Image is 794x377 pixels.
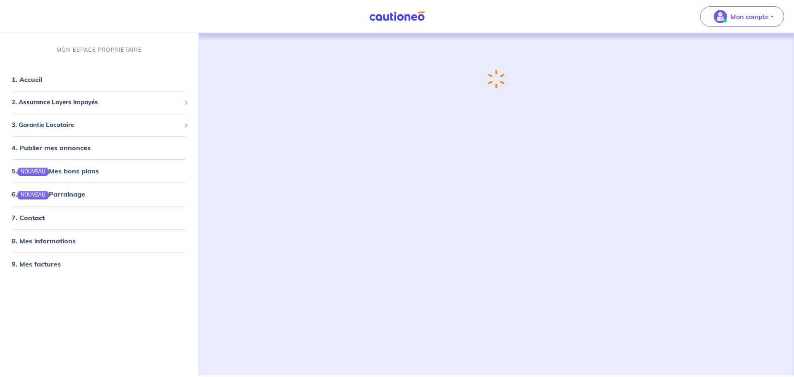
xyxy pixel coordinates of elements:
[12,190,85,198] a: 6.NOUVEAUParrainage
[12,214,45,222] a: 7. Contact
[366,11,428,22] img: Cautioneo
[12,144,91,152] a: 4. Publier mes annonces
[3,71,195,88] div: 1. Accueil
[3,186,195,202] div: 6.NOUVEAUParrainage
[12,75,42,84] a: 1. Accueil
[12,260,61,268] a: 9. Mes factures
[12,167,99,175] a: 5.NOUVEAUMes bons plans
[730,12,769,22] p: Mon compte
[3,94,195,110] div: 2. Assurance Loyers Impayés
[3,163,195,179] div: 5.NOUVEAUMes bons plans
[3,256,195,272] div: 9. Mes factures
[12,237,76,245] a: 8. Mes informations
[700,6,784,27] button: illu_account_valid_menu.svgMon compte
[3,209,195,226] div: 7. Contact
[487,69,505,90] img: loading-spinner
[3,139,195,156] div: 4. Publier mes annonces
[12,120,181,130] span: 3. Garantie Locataire
[3,117,195,133] div: 3. Garantie Locataire
[714,10,727,23] img: illu_account_valid_menu.svg
[3,233,195,249] div: 8. Mes informations
[57,46,142,54] p: MON ESPACE PROPRIÉTAIRE
[12,98,181,107] span: 2. Assurance Loyers Impayés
